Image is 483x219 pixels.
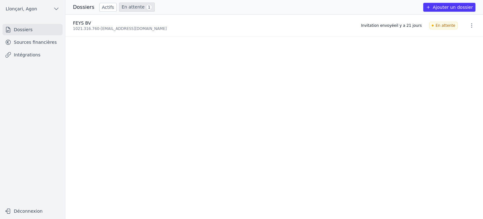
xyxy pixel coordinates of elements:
button: Llonçari, Agon [3,4,63,14]
span: Llonçari, Agon [6,6,37,12]
div: Invitation envoyée il y a 21 jours [361,23,422,28]
a: En attente 1 [119,3,155,12]
h3: Dossiers [73,3,94,11]
span: 1 [146,4,152,10]
div: 1021.316.760 - [EMAIL_ADDRESS][DOMAIN_NAME] [73,26,353,31]
span: En attente [429,22,458,29]
a: Intégrations [3,49,63,61]
a: Sources financières [3,37,63,48]
span: FEYS BV [73,20,91,26]
button: Déconnexion [3,206,63,216]
button: Ajouter un dossier [423,3,475,12]
a: Dossiers [3,24,63,35]
a: Actifs [99,3,117,12]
